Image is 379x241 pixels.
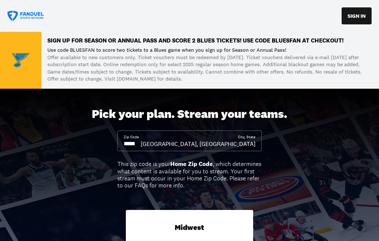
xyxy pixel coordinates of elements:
[170,160,213,168] b: Home Zip Code
[124,135,139,140] div: Zip Code
[117,160,262,189] div: This zip code is your , which determines what content is available for you to stream. Your first ...
[342,7,372,24] button: SIGN IN
[47,47,373,54] p: Use code BLUESFAN to score two tickets to a Blues game when you sign up for Season or Annual Pass!
[92,107,287,121] div: Pick your plan. Stream your teams.
[47,54,373,83] p: Offer available to new customers only. Ticket vouchers must be redeemed by [DATE]. Ticket voucher...
[12,51,30,69] img: Team Logo
[47,38,373,44] p: Sign up for Season or Annual Pass and score 2 Blues TICKETS! Use code BLUESFAN at checkout!
[238,135,255,140] div: City, State
[141,140,255,148] div: [GEOGRAPHIC_DATA], [GEOGRAPHIC_DATA]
